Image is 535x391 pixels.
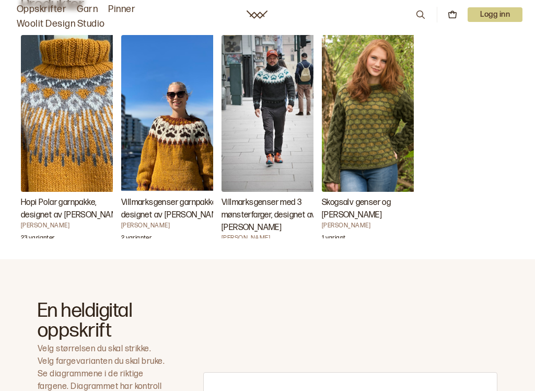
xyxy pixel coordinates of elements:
[17,2,66,17] a: Oppskrifter
[247,10,267,19] a: Woolit
[222,197,326,234] h3: Villmarksgenser med 3 mønsterfarger, designet av [PERSON_NAME]
[21,222,125,230] h4: [PERSON_NAME]
[38,301,166,341] h2: En heldigital oppskrift
[21,35,125,192] img: Linka NeumannHopi Polar garnpakke, designet av Linka Neumann
[77,2,98,17] a: Garn
[121,222,226,230] h4: [PERSON_NAME]
[121,35,226,192] img: Linka NeumannVillmarksgenser garnpakke, designet av Linka Neumann
[222,35,326,192] img: Linka NeumannVillmarksgenser med 3 mønsterfarger, designet av Linka Neumann
[17,17,105,31] a: Woolit Design Studio
[322,35,426,192] img: Kari HestnesSkogsalv genser og løs hals
[121,197,226,222] h3: Villmarksgenser garnpakke, designet av [PERSON_NAME]
[21,35,113,239] a: Hopi Polar garnpakke, designet av Linka Neumann
[108,2,135,17] a: Pinner
[322,222,426,230] h4: [PERSON_NAME]
[322,35,414,239] a: Skogsalv genser og løs hals
[222,234,326,243] h4: [PERSON_NAME]
[322,197,426,222] h3: Skogsalv genser og [PERSON_NAME]
[121,234,152,245] p: 2 varianter
[21,234,54,245] p: 23 varianter
[322,234,345,245] p: 1 variant
[222,35,313,239] a: Villmarksgenser med 3 mønsterfarger, designet av Linka Neumann
[21,197,125,222] h3: Hopi Polar garnpakke, designet av [PERSON_NAME]
[468,7,522,22] p: Logg inn
[468,7,522,22] button: User dropdown
[121,35,213,239] a: Villmarksgenser garnpakke, designet av Linka Neumann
